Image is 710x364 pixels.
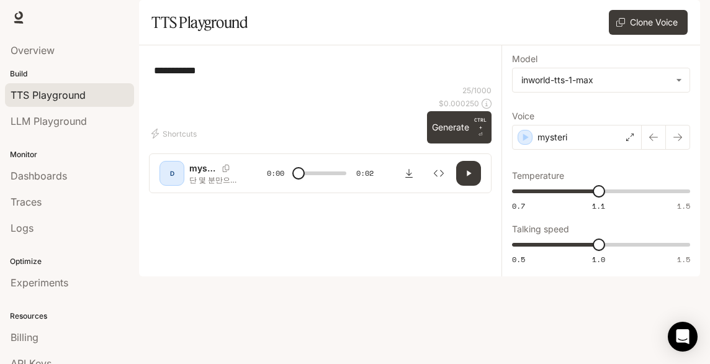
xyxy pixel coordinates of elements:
span: 1.0 [592,254,605,265]
button: GenerateCTRL +⏎ [427,111,492,143]
p: Model [512,55,537,63]
p: ⏎ [474,116,487,139]
span: 1.5 [677,254,690,265]
h1: TTS Playground [151,10,248,35]
div: inworld-tts-1-max [513,68,690,92]
p: 단 몇 분만으로 발 놀라운 변화가 찾아옵니다. [189,175,237,185]
button: Clone Voice [609,10,688,35]
p: CTRL + [474,116,487,131]
button: Inspect [426,161,451,186]
div: inworld-tts-1-max [521,74,670,86]
p: mysteri [537,131,567,143]
span: 0:00 [267,167,284,180]
span: 0.7 [512,201,525,211]
button: Download audio [397,161,421,186]
span: 0:02 [356,167,374,180]
p: 25 / 1000 [462,85,492,96]
button: Shortcuts [149,124,202,143]
span: 0.5 [512,254,525,265]
p: Talking speed [512,225,569,234]
button: Copy Voice ID [217,165,235,172]
p: Voice [512,112,534,121]
span: 1.1 [592,201,605,211]
p: Temperature [512,171,564,180]
span: 1.5 [677,201,690,211]
div: D [162,163,182,183]
div: Open Intercom Messenger [668,322,698,352]
p: mysteri [189,162,217,175]
p: $ 0.000250 [439,98,479,109]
